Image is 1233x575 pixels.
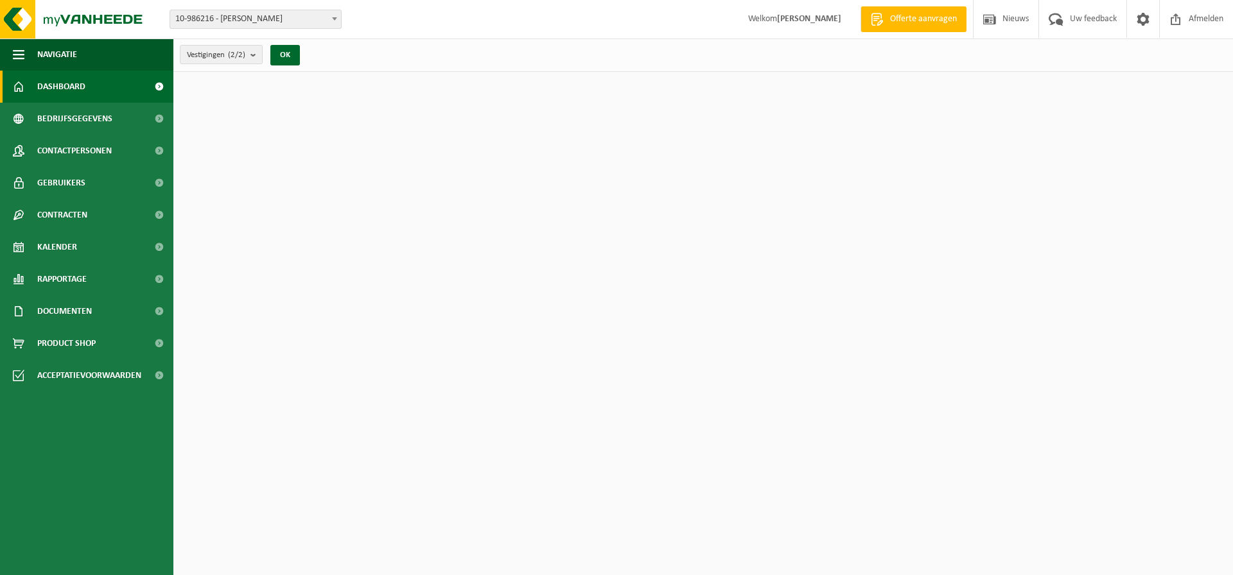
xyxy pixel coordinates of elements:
[37,103,112,135] span: Bedrijfsgegevens
[170,10,341,28] span: 10-986216 - VAN DAMME ARNE - LAARNE
[170,10,342,29] span: 10-986216 - VAN DAMME ARNE - LAARNE
[37,199,87,231] span: Contracten
[37,359,141,391] span: Acceptatievoorwaarden
[37,167,85,199] span: Gebruikers
[37,231,77,263] span: Kalender
[37,295,92,327] span: Documenten
[228,51,245,59] count: (2/2)
[37,135,112,167] span: Contactpersonen
[270,45,300,65] button: OK
[37,71,85,103] span: Dashboard
[37,327,96,359] span: Product Shop
[37,263,87,295] span: Rapportage
[187,46,245,65] span: Vestigingen
[777,14,841,24] strong: [PERSON_NAME]
[37,39,77,71] span: Navigatie
[887,13,960,26] span: Offerte aanvragen
[861,6,966,32] a: Offerte aanvragen
[180,45,263,64] button: Vestigingen(2/2)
